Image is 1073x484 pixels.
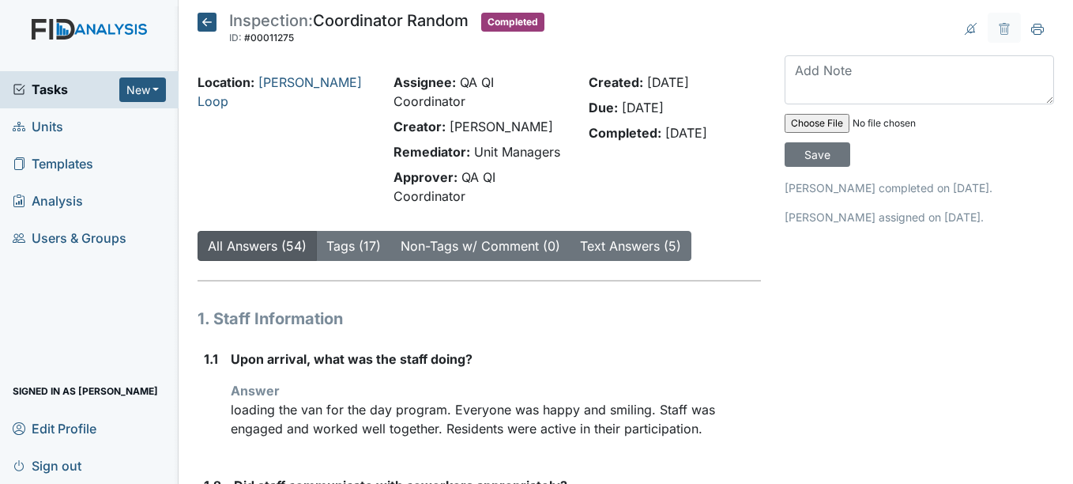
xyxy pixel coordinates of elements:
a: Tasks [13,80,119,99]
span: Edit Profile [13,416,96,441]
span: Users & Groups [13,226,126,251]
span: [DATE] [665,125,707,141]
button: New [119,78,167,102]
strong: Creator: [393,119,446,134]
strong: Due: [589,100,618,115]
span: Completed [481,13,544,32]
strong: Remediator: [393,144,470,160]
span: Templates [13,152,93,176]
span: [DATE] [647,74,689,90]
p: loading the van for the day program. Everyone was happy and smiling. Staff was engaged and worked... [231,400,760,438]
span: Sign out [13,453,81,478]
span: Units [13,115,63,139]
strong: Answer [231,383,280,399]
strong: Approver: [393,169,457,185]
a: [PERSON_NAME] Loop [198,74,362,109]
span: [PERSON_NAME] [450,119,553,134]
span: Analysis [13,189,83,214]
span: [DATE] [622,100,664,115]
strong: Location: [198,74,254,90]
div: Coordinator Random [229,13,469,47]
button: Text Answers (5) [570,231,691,261]
a: Text Answers (5) [580,238,681,254]
span: Signed in as [PERSON_NAME] [13,379,158,403]
strong: Completed: [589,125,661,141]
h1: 1. Staff Information [198,307,760,331]
span: Inspection: [229,11,313,30]
span: ID: [229,32,242,43]
p: [PERSON_NAME] assigned on [DATE]. [785,209,1054,225]
button: Tags (17) [316,231,391,261]
span: Unit Managers [474,144,560,160]
label: 1.1 [204,350,218,369]
a: All Answers (54) [208,238,307,254]
a: Non-Tags w/ Comment (0) [401,238,560,254]
button: Non-Tags w/ Comment (0) [390,231,570,261]
a: Tags (17) [326,238,381,254]
p: [PERSON_NAME] completed on [DATE]. [785,180,1054,196]
strong: Created: [589,74,643,90]
strong: Assignee: [393,74,456,90]
span: #00011275 [244,32,294,43]
input: Save [785,142,850,167]
label: Upon arrival, what was the staff doing? [231,350,472,369]
button: All Answers (54) [198,231,317,261]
